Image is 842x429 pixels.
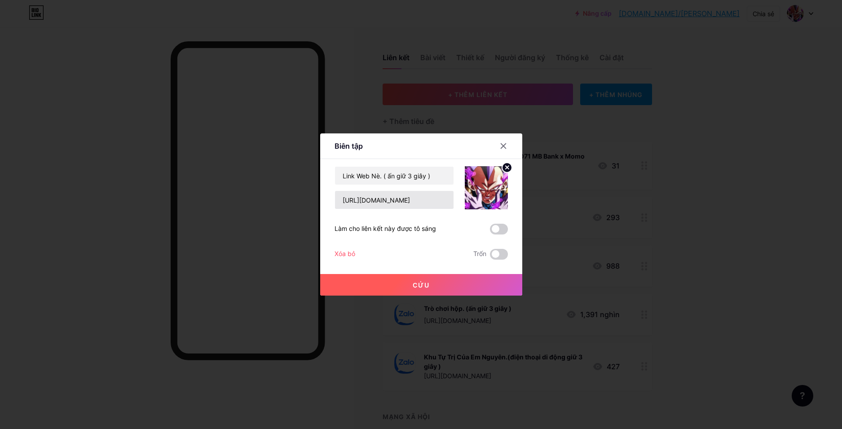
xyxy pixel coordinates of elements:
font: Cứu [413,281,430,289]
font: Xóa bỏ [335,250,355,257]
font: Biên tập [335,142,363,150]
button: Cứu [320,274,522,296]
font: Làm cho liên kết này được tô sáng [335,225,436,232]
font: Trốn [473,250,486,257]
img: liên kết_hình thu nhỏ [465,166,508,209]
input: URL [335,191,454,209]
input: Tiêu đề [335,167,454,185]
